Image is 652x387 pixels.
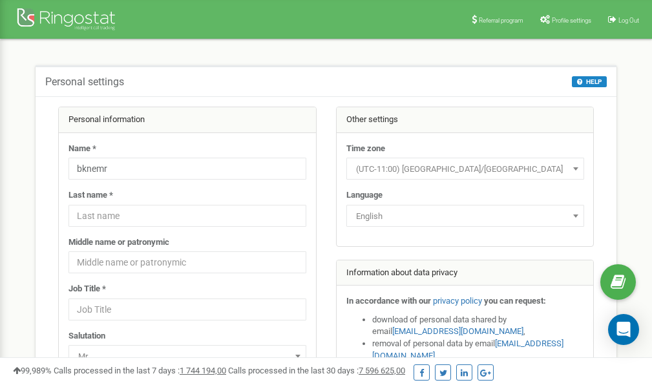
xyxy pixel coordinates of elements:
strong: you can request: [484,296,546,306]
span: English [346,205,584,227]
li: download of personal data shared by email , [372,314,584,338]
span: English [351,207,580,225]
span: (UTC-11:00) Pacific/Midway [351,160,580,178]
label: Time zone [346,143,385,155]
label: Name * [68,143,96,155]
span: Log Out [618,17,639,24]
button: HELP [572,76,607,87]
div: Information about data privacy [337,260,594,286]
span: Mr. [68,345,306,367]
input: Middle name or patronymic [68,251,306,273]
h5: Personal settings [45,76,124,88]
input: Job Title [68,298,306,320]
div: Other settings [337,107,594,133]
span: 99,989% [13,366,52,375]
a: [EMAIL_ADDRESS][DOMAIN_NAME] [392,326,523,336]
span: Referral program [479,17,523,24]
a: privacy policy [433,296,482,306]
div: Personal information [59,107,316,133]
span: Profile settings [552,17,591,24]
input: Last name [68,205,306,227]
label: Language [346,189,383,202]
u: 1 744 194,00 [180,366,226,375]
label: Job Title * [68,283,106,295]
span: Calls processed in the last 7 days : [54,366,226,375]
label: Salutation [68,330,105,342]
input: Name [68,158,306,180]
span: (UTC-11:00) Pacific/Midway [346,158,584,180]
label: Last name * [68,189,113,202]
strong: In accordance with our [346,296,431,306]
label: Middle name or patronymic [68,236,169,249]
span: Mr. [73,348,302,366]
span: Calls processed in the last 30 days : [228,366,405,375]
li: removal of personal data by email , [372,338,584,362]
div: Open Intercom Messenger [608,314,639,345]
u: 7 596 625,00 [359,366,405,375]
